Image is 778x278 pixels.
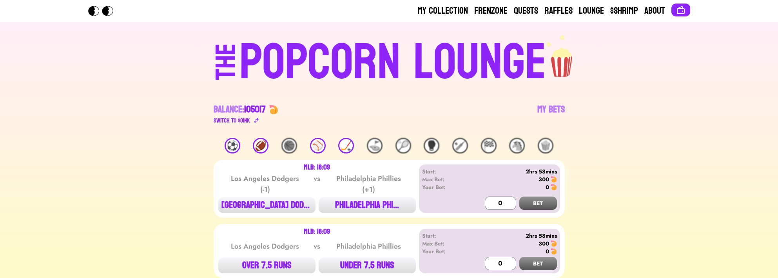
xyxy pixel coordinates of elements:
a: $Shrimp [610,5,638,17]
span: 105017 [244,101,266,118]
button: PHILADELPHIA PHI... [319,197,416,213]
a: About [644,5,665,17]
div: vs [312,173,322,195]
img: Connect wallet [676,5,686,15]
div: Max Bet: [422,175,467,183]
div: Switch to $ OINK [214,116,250,125]
div: ⚽️ [225,138,240,153]
div: Philadelphia Phillies [329,241,408,252]
div: Max Bet: [422,240,467,247]
div: THE [212,43,240,96]
div: 🐴 [509,138,525,153]
div: 2hrs 58mins [467,232,557,240]
a: My Collection [417,5,468,17]
div: 🏏 [452,138,468,153]
a: Frenzone [474,5,508,17]
div: 0 [546,247,549,255]
div: Philadelphia Phillies (+1) [329,173,408,195]
div: 🏒 [338,138,354,153]
a: Lounge [579,5,604,17]
div: 300 [539,175,549,183]
div: vs [312,241,322,252]
div: MLB: 18:09 [304,229,330,235]
button: [GEOGRAPHIC_DATA] DODG... [218,197,316,213]
div: 🎾 [395,138,411,153]
div: Los Angeles Dodgers [225,241,305,252]
div: Your Bet: [422,247,467,255]
button: BET [519,197,557,210]
a: Raffles [544,5,573,17]
img: popcorn [546,34,579,78]
img: 🍤 [551,248,557,255]
div: 🍿 [538,138,553,153]
div: ⚾️ [310,138,326,153]
div: 300 [539,240,549,247]
div: Start: [422,168,467,175]
img: 🍤 [269,105,278,114]
img: 🍤 [551,240,557,247]
img: Popcorn [88,6,120,16]
div: 🏁 [481,138,497,153]
button: OVER 7.5 RUNS [218,258,316,273]
img: 🍤 [551,184,557,190]
div: 0 [546,183,549,191]
div: 2hrs 58mins [467,168,557,175]
a: My Bets [537,103,565,125]
div: MLB: 18:09 [304,164,330,171]
div: ⛳️ [367,138,383,153]
button: UNDER 7.5 RUNS [319,258,416,273]
img: 🍤 [551,176,557,182]
div: POPCORN LOUNGE [239,38,546,88]
div: Your Bet: [422,183,467,191]
button: BET [519,257,557,270]
div: Start: [422,232,467,240]
div: Los Angeles Dodgers (-1) [225,173,305,195]
div: 🏀 [281,138,297,153]
div: 🏈 [253,138,268,153]
a: Quests [514,5,538,17]
div: 🥊 [424,138,439,153]
a: THEPOPCORN LOUNGEpopcorn [148,34,631,88]
div: Balance: [214,103,266,116]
